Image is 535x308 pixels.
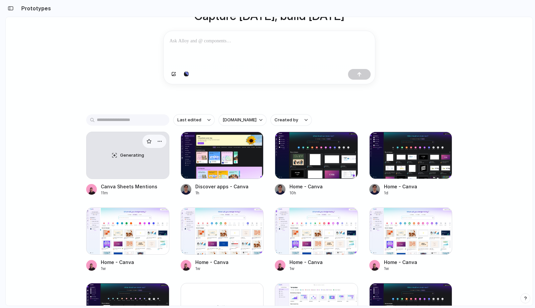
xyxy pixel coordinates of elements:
div: Home - Canva [101,259,134,266]
a: Home - CanvaHome - Canva1w [181,207,264,272]
a: GeneratingCanva Sheets Mentions11m [86,132,169,196]
button: Created by [270,114,312,126]
div: 11m [101,190,157,196]
a: Home - CanvaHome - Canva1d [369,132,452,196]
div: 1w [384,266,417,272]
span: Last edited [177,117,201,123]
a: Home - CanvaHome - Canva1w [86,207,169,272]
span: Created by [274,117,298,123]
div: 1h [195,190,249,196]
div: Home - Canva [289,183,323,190]
a: Home - CanvaHome - Canva1w [369,207,452,272]
div: Canva Sheets Mentions [101,183,157,190]
div: 1w [195,266,229,272]
a: Home - CanvaHome - Canva1w [275,207,358,272]
div: 1d [384,190,417,196]
a: Discover apps - CanvaDiscover apps - Canva1h [181,132,264,196]
div: Home - Canva [195,259,229,266]
h2: Prototypes [19,4,51,12]
span: [DOMAIN_NAME] [223,117,257,123]
a: Home - CanvaHome - Canva10h [275,132,358,196]
div: Home - Canva [289,259,323,266]
button: [DOMAIN_NAME] [219,114,267,126]
div: 1w [289,266,323,272]
div: Home - Canva [384,259,417,266]
div: 1w [101,266,134,272]
span: Generating [120,152,144,159]
button: Last edited [173,114,215,126]
div: Home - Canva [384,183,417,190]
div: Discover apps - Canva [195,183,249,190]
div: 10h [289,190,323,196]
